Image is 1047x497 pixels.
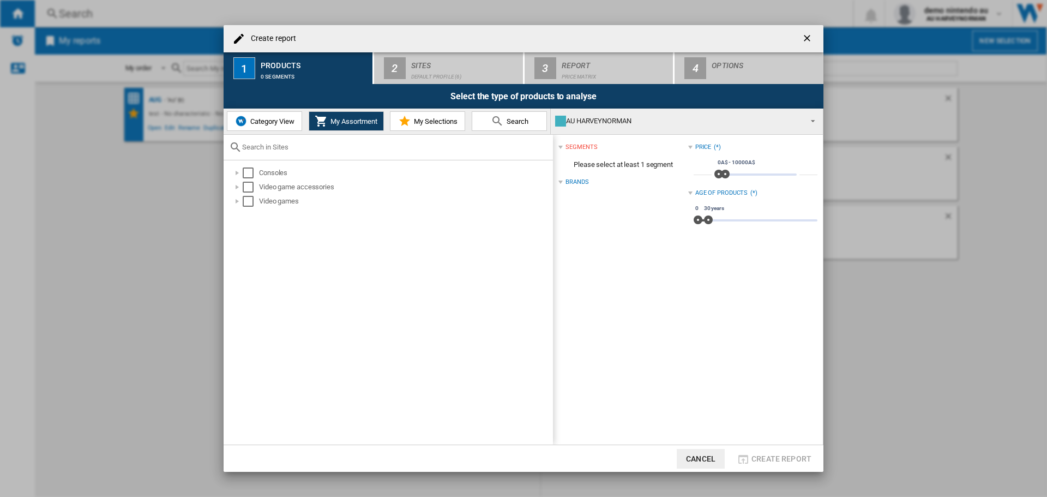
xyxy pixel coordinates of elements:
div: 2 [384,57,406,79]
div: Price Matrix [562,68,669,80]
div: 4 [684,57,706,79]
div: Video game accessories [259,182,551,193]
div: Brands [565,178,588,187]
span: Please select at least 1 segment [558,154,688,175]
div: Consoles [259,167,551,178]
span: 0A$ - 10000A$ [716,158,757,167]
div: Select the type of products to analyse [224,84,823,109]
button: 1 Products 0 segments [224,52,374,84]
div: Age of products [695,189,748,197]
button: 2 Sites Default profile (6) [374,52,524,84]
div: Default profile (6) [411,68,519,80]
span: My Assortment [328,117,377,125]
span: 30 years [702,204,726,213]
span: Create report [751,454,811,463]
h4: Create report [245,33,296,44]
button: My Selections [390,111,465,131]
button: My Assortment [309,111,384,131]
div: Video games [259,196,551,207]
span: Category View [248,117,294,125]
img: wiser-icon-blue.png [234,115,248,128]
button: Category View [227,111,302,131]
button: 3 Report Price Matrix [525,52,675,84]
div: Products [261,57,368,68]
md-checkbox: Select [243,182,259,193]
input: Search in Sites [242,143,547,151]
div: 0 segments [261,68,368,80]
div: 1 [233,57,255,79]
div: segments [565,143,597,152]
md-checkbox: Select [243,167,259,178]
button: Create report [733,449,815,469]
button: 4 Options [675,52,823,84]
div: Sites [411,57,519,68]
md-dialog: Create report ... [224,25,823,472]
button: getI18NText('BUTTONS.CLOSE_DIALOG') [797,28,819,50]
div: AU HARVEYNORMAN [555,113,801,129]
span: 0 [694,204,700,213]
div: Options [712,57,819,68]
div: Price [695,143,712,152]
div: Report [562,57,669,68]
md-checkbox: Select [243,196,259,207]
span: My Selections [411,117,458,125]
span: Search [504,117,528,125]
ng-md-icon: getI18NText('BUTTONS.CLOSE_DIALOG') [802,33,815,46]
div: 3 [534,57,556,79]
button: Cancel [677,449,725,469]
button: Search [472,111,547,131]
